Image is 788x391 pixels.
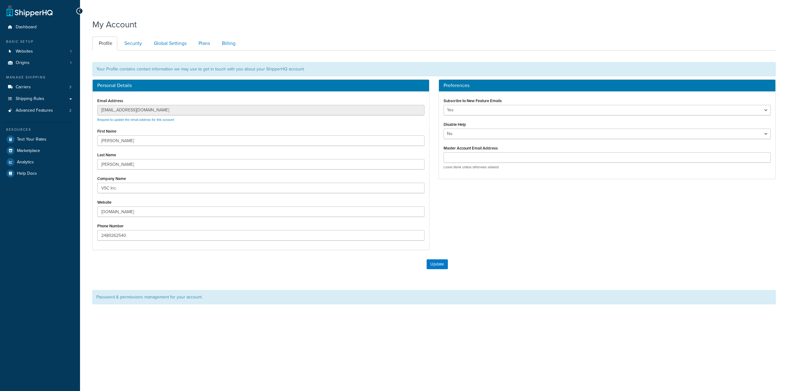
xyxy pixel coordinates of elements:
[215,37,240,50] a: Billing
[16,108,53,113] span: Advanced Features
[97,224,124,228] label: Phone Number
[97,200,111,205] label: Website
[97,117,174,122] a: Request to update the email address for this account
[5,57,75,69] li: Origins
[6,5,53,17] a: ShipperHQ Home
[5,22,75,33] a: Dashboard
[5,105,75,116] li: Advanced Features
[192,37,215,50] a: Plans
[5,82,75,93] a: Carriers 3
[444,165,771,170] p: Leave blank unless otherwise advised
[69,108,71,113] span: 2
[92,37,117,50] a: Profile
[444,122,466,127] label: Disable Help
[17,137,46,142] span: Test Your Rates
[97,83,424,88] h3: Personal Details
[444,98,502,103] label: Subscribe to New Feature Emails
[5,134,75,145] a: Test Your Rates
[70,60,71,66] span: 1
[17,160,34,165] span: Analytics
[5,46,75,57] li: Websites
[16,85,31,90] span: Carriers
[5,145,75,156] a: Marketplace
[427,259,448,269] button: Update
[17,148,40,154] span: Marketplace
[92,62,776,76] div: Your Profile contains contact information we may use to get in touch with you about your ShipperH...
[5,157,75,168] a: Analytics
[69,85,71,90] span: 3
[92,18,137,30] h1: My Account
[70,49,71,54] span: 1
[16,60,30,66] span: Origins
[97,176,126,181] label: Company Name
[17,171,37,176] span: Help Docs
[5,105,75,116] a: Advanced Features 2
[16,49,33,54] span: Websites
[5,168,75,179] a: Help Docs
[5,39,75,44] div: Basic Setup
[16,25,37,30] span: Dashboard
[444,146,498,150] label: Master Account Email Address
[118,37,147,50] a: Security
[16,96,44,102] span: Shipping Rules
[5,57,75,69] a: Origins 1
[97,153,116,157] label: Last Name
[97,129,116,134] label: First Name
[5,75,75,80] div: Manage Shipping
[444,83,771,88] h3: Preferences
[5,93,75,105] a: Shipping Rules
[147,37,191,50] a: Global Settings
[5,82,75,93] li: Carriers
[5,46,75,57] a: Websites 1
[5,127,75,132] div: Resources
[92,290,776,304] div: Password & permissions management for your account.
[97,98,123,103] label: Email Address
